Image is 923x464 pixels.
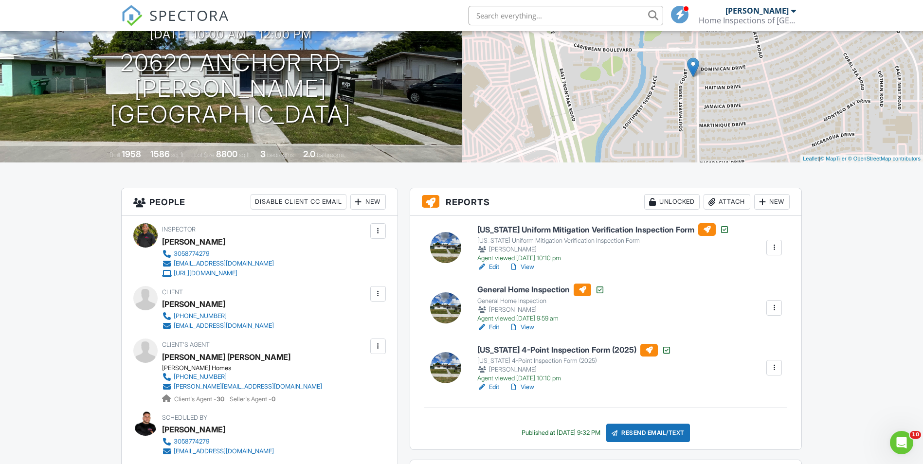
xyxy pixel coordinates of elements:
span: Built [109,151,120,159]
span: 10 [910,431,921,439]
div: [PERSON_NAME] [477,245,729,254]
div: [PERSON_NAME] [162,297,225,311]
span: Scheduled By [162,414,207,421]
span: bedrooms [267,151,294,159]
span: Inspector [162,226,196,233]
div: [EMAIL_ADDRESS][DOMAIN_NAME] [174,322,274,330]
div: Agent viewed [DATE] 9:59 am [477,315,605,322]
a: Leaflet [803,156,819,161]
div: Unlocked [644,194,700,210]
h6: General Home Inspection [477,284,605,296]
a: [PERSON_NAME][EMAIL_ADDRESS][DOMAIN_NAME] [162,382,322,392]
strong: 30 [217,395,224,403]
div: 1958 [122,149,141,159]
div: [URL][DOMAIN_NAME] [174,269,237,277]
h3: [DATE] 10:00 am - 12:00 pm [150,28,312,41]
img: The Best Home Inspection Software - Spectora [121,5,143,26]
span: sq. ft. [171,151,185,159]
a: [URL][DOMAIN_NAME] [162,268,274,278]
div: | [800,155,923,163]
h3: Reports [410,188,802,216]
div: [EMAIL_ADDRESS][DOMAIN_NAME] [174,447,274,455]
a: © OpenStreetMap contributors [848,156,921,161]
h6: [US_STATE] Uniform Mitigation Verification Inspection Form [477,223,729,236]
h1: 20620 Anchor Rd [PERSON_NAME][GEOGRAPHIC_DATA] [16,50,446,127]
div: [PERSON_NAME] [162,422,225,437]
a: [EMAIL_ADDRESS][DOMAIN_NAME] [162,446,274,456]
div: Published at [DATE] 9:32 PM [522,429,600,437]
a: View [509,322,534,332]
span: SPECTORA [149,5,229,25]
span: sq.ft. [239,151,251,159]
div: 3058774279 [174,250,210,258]
a: View [509,382,534,392]
span: Client [162,288,183,296]
div: [PERSON_NAME] [477,305,605,315]
strong: 0 [271,395,275,403]
a: [PERSON_NAME] [PERSON_NAME] [162,350,290,364]
h3: People [122,188,398,216]
div: 8800 [216,149,237,159]
div: Agent viewed [DATE] 10:10 pm [477,375,671,382]
div: [PERSON_NAME] Homes [162,364,330,372]
input: Search everything... [469,6,663,25]
a: 3058774279 [162,249,274,259]
div: [PERSON_NAME] [162,234,225,249]
a: [US_STATE] Uniform Mitigation Verification Inspection Form [US_STATE] Uniform Mitigation Verifica... [477,223,729,262]
a: General Home Inspection General Home Inspection [PERSON_NAME] Agent viewed [DATE] 9:59 am [477,284,605,322]
div: [EMAIL_ADDRESS][DOMAIN_NAME] [174,260,274,268]
span: Client's Agent [162,341,210,348]
a: Edit [477,262,499,272]
h6: [US_STATE] 4-Point Inspection Form (2025) [477,344,671,357]
div: Attach [704,194,750,210]
div: Resend Email/Text [606,424,690,442]
div: 1586 [150,149,170,159]
div: Home Inspections of Southeast FL, Inc. [699,16,796,25]
a: Edit [477,322,499,332]
a: [US_STATE] 4-Point Inspection Form (2025) [US_STATE] 4-Point Inspection Form (2025) [PERSON_NAME]... [477,344,671,383]
div: 3058774279 [174,438,210,446]
span: bathrooms [317,151,344,159]
div: 3 [260,149,266,159]
span: Client's Agent - [174,395,226,403]
a: [PHONE_NUMBER] [162,311,274,321]
div: [PHONE_NUMBER] [174,373,227,381]
div: 2.0 [303,149,315,159]
span: Lot Size [194,151,215,159]
div: New [754,194,790,210]
a: © MapTiler [820,156,847,161]
div: General Home Inspection [477,297,605,305]
div: Agent viewed [DATE] 10:10 pm [477,254,729,262]
div: [PHONE_NUMBER] [174,312,227,320]
a: 3058774279 [162,437,274,446]
div: Disable Client CC Email [251,194,346,210]
div: [US_STATE] Uniform Mitigation Verification Inspection Form [477,237,729,245]
a: SPECTORA [121,13,229,34]
a: [PHONE_NUMBER] [162,372,322,382]
span: Seller's Agent - [230,395,275,403]
a: View [509,262,534,272]
div: [PERSON_NAME] [725,6,789,16]
a: [EMAIL_ADDRESS][DOMAIN_NAME] [162,321,274,331]
a: [EMAIL_ADDRESS][DOMAIN_NAME] [162,259,274,268]
div: New [350,194,386,210]
div: [PERSON_NAME] [477,365,671,375]
div: [PERSON_NAME][EMAIL_ADDRESS][DOMAIN_NAME] [174,383,322,391]
iframe: Intercom live chat [890,431,913,454]
div: [US_STATE] 4-Point Inspection Form (2025) [477,357,671,365]
a: Edit [477,382,499,392]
